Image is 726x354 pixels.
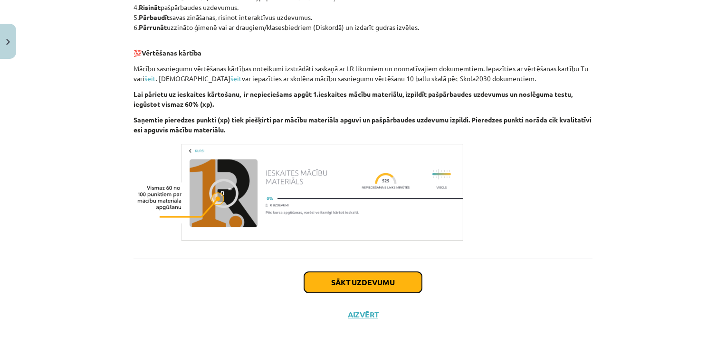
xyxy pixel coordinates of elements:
[134,90,573,108] b: Lai pārietu uz ieskaites kārtošanu, ir nepieciešams apgūt 1.ieskaites mācību materiālu, izpildīt ...
[144,74,156,83] a: šeit
[134,115,592,134] b: Saņemtie pieredzes punkti (xp) tiek piešķirti par mācību materiāla apguvi un pašpārbaudes uzdevum...
[134,64,592,84] p: Mācību sasniegumu vērtēšanas kārtības noteikumi izstrādāti saskaņā ar LR likumiem un normatīvajie...
[230,74,242,83] a: šeit
[139,23,167,31] b: Pārrunāt
[142,48,201,57] b: Vērtēšanas kārtība
[304,272,422,293] button: Sākt uzdevumu
[139,3,161,11] b: Risināt
[139,13,170,21] b: Pārbaudīt
[134,38,592,58] p: 💯
[345,310,381,319] button: Aizvērt
[6,39,10,45] img: icon-close-lesson-0947bae3869378f0d4975bcd49f059093ad1ed9edebbc8119c70593378902aed.svg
